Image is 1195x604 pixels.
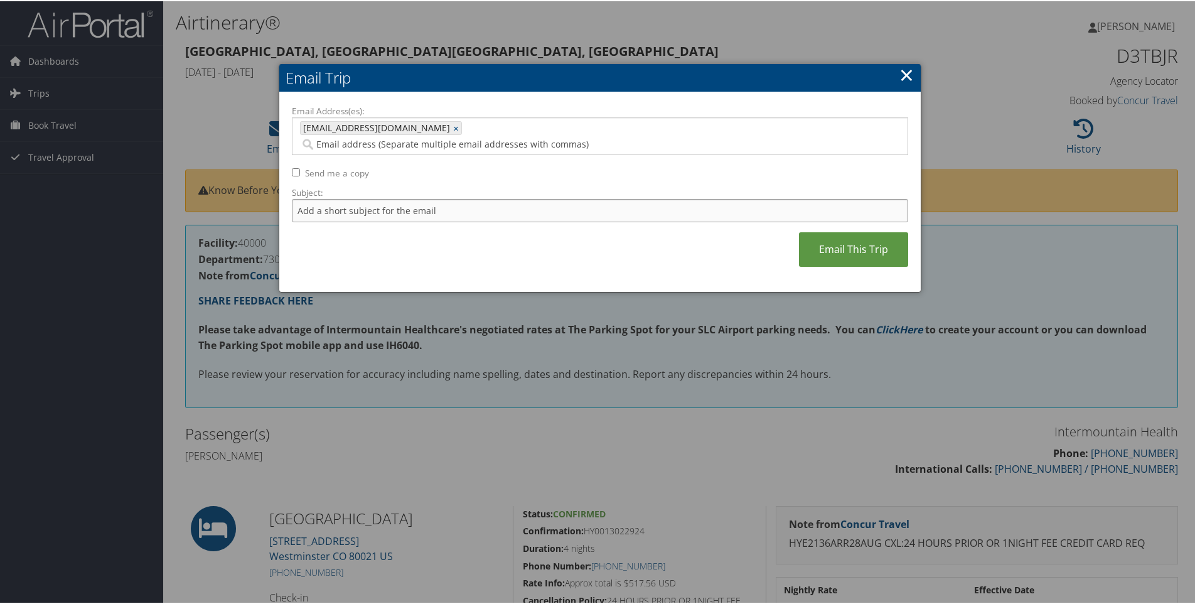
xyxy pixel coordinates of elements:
label: Send me a copy [305,166,369,178]
input: Add a short subject for the email [292,198,908,221]
span: [EMAIL_ADDRESS][DOMAIN_NAME] [301,121,450,133]
a: × [899,61,914,86]
label: Subject: [292,185,908,198]
a: Email This Trip [799,231,908,266]
input: Email address (Separate multiple email addresses with commas) [300,137,763,149]
label: Email Address(es): [292,104,908,116]
a: × [453,121,461,133]
h2: Email Trip [279,63,921,90]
